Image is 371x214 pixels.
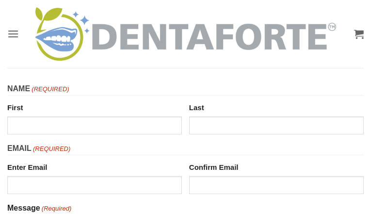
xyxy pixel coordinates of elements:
[7,99,182,114] label: First
[7,142,364,155] legend: Email
[35,7,336,61] img: DENTAFORTE™
[189,99,364,114] label: Last
[31,84,69,95] span: (Required)
[32,144,70,154] span: (Required)
[7,159,182,173] label: Enter Email
[354,23,364,45] a: View cart
[7,22,19,46] a: Menu
[7,82,364,96] legend: Name
[189,159,364,173] label: Confirm Email
[41,204,71,214] span: (Required)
